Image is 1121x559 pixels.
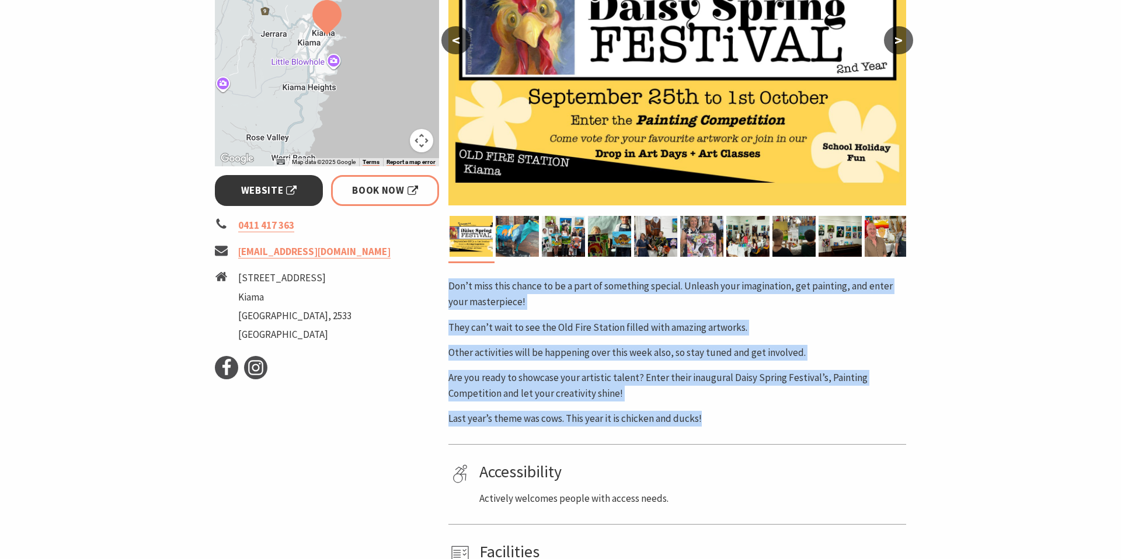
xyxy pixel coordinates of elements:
img: Daisy Spring Festival [726,216,770,257]
h4: Accessibility [479,462,902,482]
span: Book Now [352,183,418,198]
a: Terms (opens in new tab) [363,159,380,166]
img: Daisy Spring Festival [542,216,585,257]
a: 0411 417 363 [238,219,294,232]
img: Daisy Spring Festival [865,216,908,257]
li: [GEOGRAPHIC_DATA] [238,327,351,343]
a: Open this area in Google Maps (opens a new window) [218,151,256,166]
span: Website [241,183,297,198]
a: Book Now [331,175,439,206]
p: Are you ready to showcase your artistic talent? Enter their inaugural Daisy Spring Festival’s, Pa... [448,370,906,401]
button: Keyboard shortcuts [277,158,285,166]
p: Actively welcomes people with access needs. [479,491,902,506]
li: [STREET_ADDRESS] [238,270,351,286]
li: Kiama [238,289,351,305]
a: Website [215,175,323,206]
img: Daisy Spring Festival [634,216,677,257]
img: Daisy Spring Festival [680,216,723,257]
img: Daisy Spring Festival [588,216,631,257]
img: Daisy Spring Festival [772,216,816,257]
button: > [884,26,913,54]
p: Last year’s theme was cows. This year it is chicken and ducks! [448,411,906,427]
span: Map data ©2025 Google [292,159,356,165]
img: Dairy Cow Art [496,216,539,257]
p: Don’t miss this chance to be a part of something special. Unleash your imagination, get painting,... [448,278,906,310]
button: < [441,26,471,54]
button: Map camera controls [410,129,433,152]
a: [EMAIL_ADDRESS][DOMAIN_NAME] [238,245,391,258]
a: Report a map error [387,159,436,166]
p: Other activities will be happening over this week also, so stay tuned and get involved. [448,345,906,361]
img: Daisy Spring Festival [819,216,862,257]
li: [GEOGRAPHIC_DATA], 2533 [238,308,351,324]
p: They can’t wait to see the Old Fire Station filled with amazing artworks. [448,320,906,336]
img: Google [218,151,256,166]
